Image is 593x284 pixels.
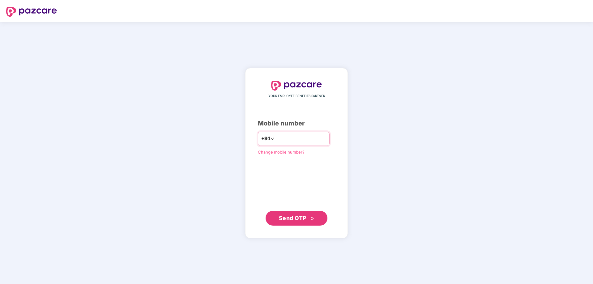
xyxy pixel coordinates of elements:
[266,211,327,226] button: Send OTPdouble-right
[258,150,305,155] a: Change mobile number?
[310,217,314,221] span: double-right
[271,81,322,91] img: logo
[6,7,57,17] img: logo
[258,119,335,128] div: Mobile number
[279,215,306,221] span: Send OTP
[261,135,271,142] span: +91
[271,137,274,141] span: down
[268,94,325,99] span: YOUR EMPLOYEE BENEFITS PARTNER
